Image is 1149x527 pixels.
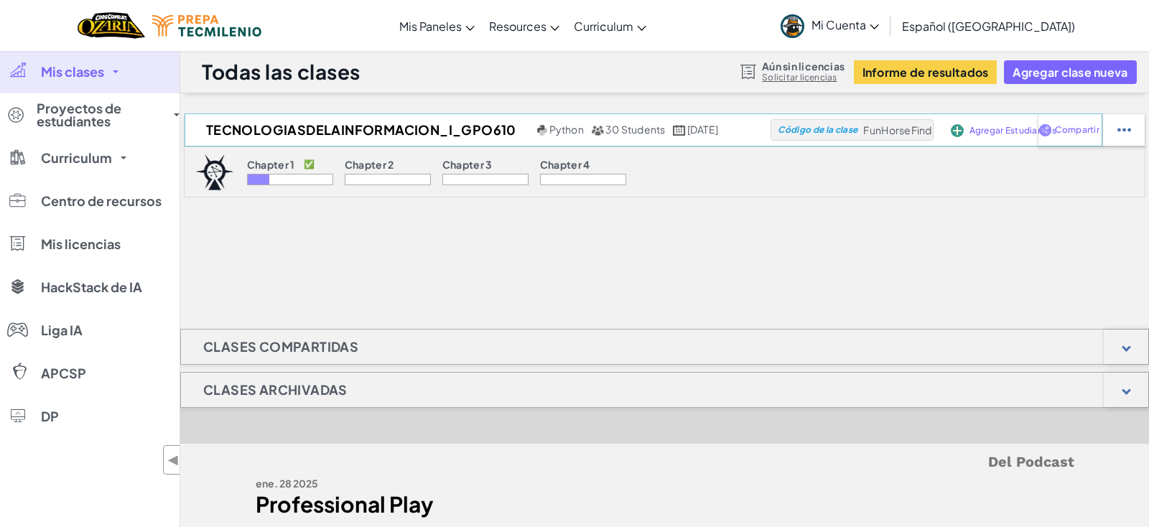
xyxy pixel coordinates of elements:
[1004,60,1136,84] button: Agregar clase nueva
[167,449,180,470] span: ◀
[540,159,590,170] p: Chapter 4
[605,123,666,136] span: 30 Students
[902,19,1075,34] span: Español ([GEOGRAPHIC_DATA])
[41,324,83,337] span: Liga IA
[181,372,370,408] h1: Clases Archivadas
[181,329,381,365] h1: Clases compartidas
[762,72,845,83] a: Solicitar licencias
[895,6,1082,45] a: Español ([GEOGRAPHIC_DATA])
[863,123,931,136] span: FunHorseFind
[778,126,857,134] span: Código de la clase
[1055,126,1099,134] span: Compartir
[392,6,482,45] a: Mis Paneles
[1038,123,1052,136] img: IconShare_Purple.svg
[41,65,104,78] span: Mis clases
[41,151,112,164] span: Curriculum
[345,159,394,170] p: Chapter 2
[256,451,1074,473] h5: Del Podcast
[1117,123,1131,136] img: IconStudentEllipsis.svg
[37,102,165,128] span: Proyectos de estudiantes
[256,473,654,494] div: ene. 28 2025
[256,494,654,515] div: Professional Play
[781,14,804,38] img: avatar
[78,11,144,40] a: Ozaria by CodeCombat logo
[41,281,142,294] span: HackStack de IA
[247,159,295,170] p: Chapter 1
[969,126,1056,135] span: Agregar Estudiantes
[41,238,121,251] span: Mis licencias
[549,123,584,136] span: Python
[41,195,162,207] span: Centro de recursos
[773,3,886,48] a: Mi Cuenta
[185,119,534,141] h2: TecnologiasDeLaInformacion_I_gpo610
[567,6,653,45] a: Curriculum
[537,125,548,136] img: python.png
[762,60,845,72] span: Aún sin licencias
[152,15,261,37] img: Tecmilenio logo
[185,119,771,141] a: TecnologiasDeLaInformacion_I_gpo610 Python 30 Students [DATE]
[442,159,493,170] p: Chapter 3
[673,125,686,136] img: calendar.svg
[202,58,360,85] h1: Todas las clases
[489,19,546,34] span: Resources
[304,159,315,170] p: ✅
[574,19,633,34] span: Curriculum
[78,11,144,40] img: Home
[687,123,718,136] span: [DATE]
[854,60,997,84] button: Informe de resultados
[399,19,462,34] span: Mis Paneles
[482,6,567,45] a: Resources
[951,124,964,137] img: IconAddStudents.svg
[591,125,604,136] img: MultipleUsers.png
[811,17,879,32] span: Mi Cuenta
[195,154,234,190] img: logo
